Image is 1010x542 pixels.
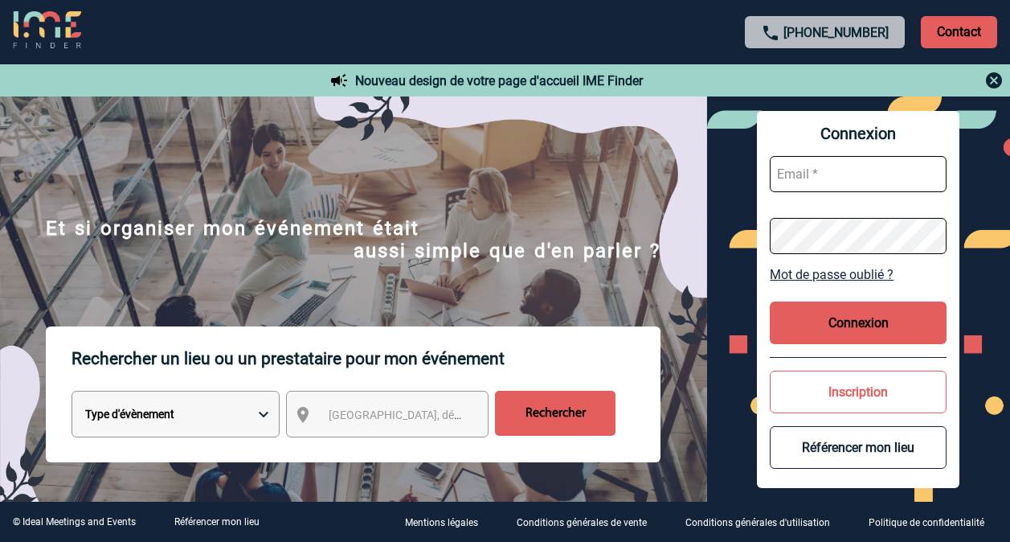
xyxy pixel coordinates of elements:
[770,371,947,413] button: Inscription
[869,518,984,529] p: Politique de confidentialité
[770,267,947,282] a: Mot de passe oublié ?
[72,326,660,391] p: Rechercher un lieu ou un prestataire pour mon événement
[770,302,947,344] button: Connexion
[405,518,478,529] p: Mentions légales
[392,515,504,530] a: Mentions légales
[783,25,889,40] a: [PHONE_NUMBER]
[685,518,830,529] p: Conditions générales d'utilisation
[921,16,997,48] p: Contact
[770,124,947,143] span: Connexion
[329,409,552,421] span: [GEOGRAPHIC_DATA], département, région...
[856,515,1010,530] a: Politique de confidentialité
[770,156,947,192] input: Email *
[495,391,615,436] input: Rechercher
[770,426,947,469] button: Référencer mon lieu
[517,518,647,529] p: Conditions générales de vente
[504,515,673,530] a: Conditions générales de vente
[761,23,780,43] img: call-24-px.png
[673,515,856,530] a: Conditions générales d'utilisation
[174,516,260,528] a: Référencer mon lieu
[13,516,136,528] div: © Ideal Meetings and Events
